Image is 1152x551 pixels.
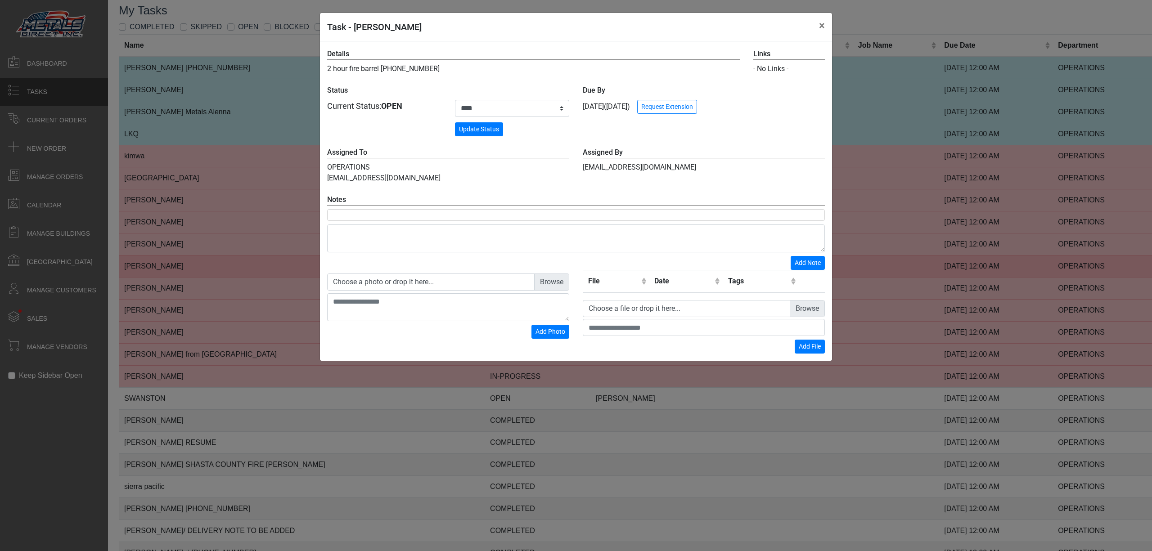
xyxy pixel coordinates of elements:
[753,49,825,60] label: Links
[320,49,747,74] div: 2 hour fire barrel [PHONE_NUMBER]
[327,49,740,60] label: Details
[327,194,825,206] label: Notes
[795,259,821,266] span: Add Note
[381,101,402,111] strong: OPEN
[654,276,713,287] div: Date
[320,147,576,184] div: OPERATIONS [EMAIL_ADDRESS][DOMAIN_NAME]
[753,63,825,74] div: - No Links -
[327,20,422,34] h5: Task - [PERSON_NAME]
[327,147,569,158] label: Assigned To
[641,103,693,110] span: Request Extension
[795,340,825,354] button: Add File
[791,256,825,270] button: Add Note
[637,100,697,114] button: Request Extension
[583,147,825,158] label: Assigned By
[583,85,825,96] label: Due By
[455,122,503,136] button: Update Status
[812,13,832,38] button: Close
[799,270,825,293] th: Remove
[459,125,499,133] span: Update Status
[588,276,639,287] div: File
[576,147,832,184] div: [EMAIL_ADDRESS][DOMAIN_NAME]
[583,85,825,114] div: [DATE] ([DATE])
[728,276,788,287] div: Tags
[327,100,441,112] div: Current Status:
[799,343,821,350] span: Add File
[531,325,569,339] button: Add Photo
[535,328,565,335] span: Add Photo
[327,85,569,96] label: Status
